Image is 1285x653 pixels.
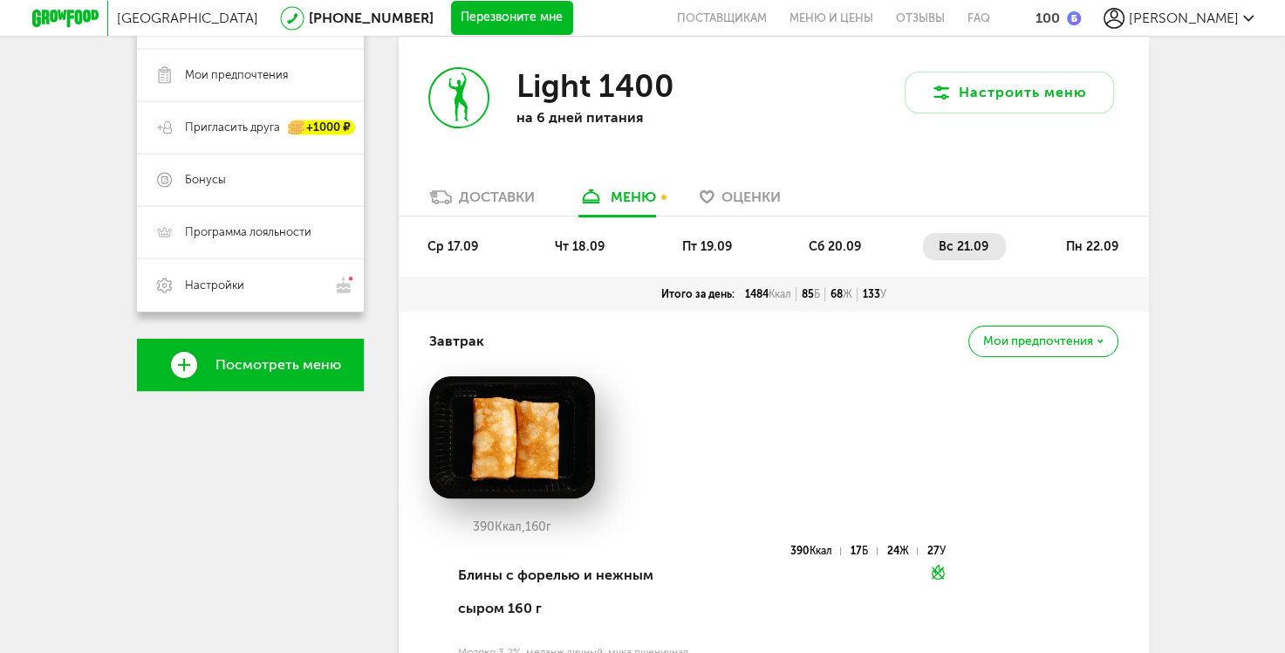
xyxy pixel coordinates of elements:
div: 24 [887,547,918,555]
span: сб 20.09 [809,239,861,254]
span: Мои предпочтения [185,67,288,83]
span: Ккал, [495,519,525,534]
span: Бонусы [185,172,226,188]
h3: Light 1400 [516,67,673,105]
a: Доставки [420,188,543,216]
div: 100 [1036,10,1060,26]
div: 27 [927,547,946,555]
a: Оценки [691,188,789,216]
span: ср 17.09 [427,239,478,254]
p: на 6 дней питания [516,109,742,126]
a: Настройки [137,258,364,312]
span: Б [862,545,868,557]
button: Настроить меню [905,72,1114,113]
span: Б [814,288,820,300]
a: Посмотреть меню [137,339,364,391]
span: Пригласить друга [185,120,280,135]
a: Бонусы [137,154,364,206]
div: 390 [790,547,841,555]
img: big_3Mnejz8ECeUGUWJS.png [429,376,595,498]
div: 85 [796,287,825,301]
div: меню [611,189,656,205]
span: Ккал [810,545,832,557]
span: г [546,519,551,534]
a: Мои предпочтения [137,49,364,101]
span: Ккал [769,288,791,300]
span: Посмотреть меню [215,357,341,373]
div: Блины с форелью и нежным сыром 160 г [458,546,700,639]
img: bonus_b.cdccf46.png [1067,11,1081,25]
span: Ж [843,288,852,300]
span: вс 21.09 [939,239,988,254]
span: пн 22.09 [1065,239,1118,254]
div: Доставки [459,189,535,205]
span: чт 18.09 [555,239,605,254]
span: [GEOGRAPHIC_DATA] [117,10,258,26]
div: 133 [858,287,892,301]
a: Программа лояльности [137,206,364,258]
button: Перезвоните мне [451,1,573,36]
div: 1484 [740,287,796,301]
div: 390 160 [429,520,595,534]
a: [PHONE_NUMBER] [309,10,434,26]
span: Оценки [721,189,781,205]
div: Итого за день: [656,287,740,301]
span: Мои предпочтения [983,335,1093,347]
span: пт 19.09 [682,239,732,254]
span: Настройки [185,278,244,293]
span: Ж [899,545,909,557]
div: 68 [825,287,858,301]
div: 17 [851,547,877,555]
a: меню [570,188,665,216]
span: Программа лояльности [185,224,311,240]
h4: Завтрак [429,325,484,358]
a: Пригласить друга +1000 ₽ [137,101,364,154]
span: У [940,545,946,557]
span: [PERSON_NAME] [1129,10,1239,26]
div: +1000 ₽ [289,120,355,135]
span: У [880,288,886,300]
